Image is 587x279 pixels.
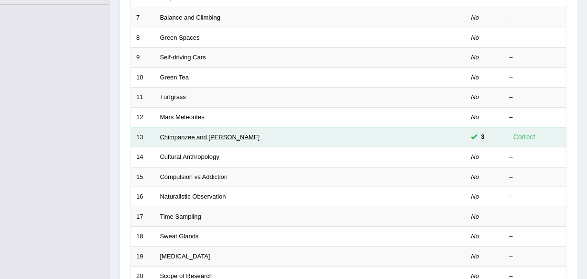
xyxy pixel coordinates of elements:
[160,74,189,81] a: Green Tea
[510,33,561,43] div: –
[160,173,228,180] a: Compulsion vs Addiction
[160,153,219,160] a: Cultural Anthropology
[160,14,220,21] a: Balance and Climbing
[131,187,155,207] td: 16
[471,153,479,160] em: No
[471,14,479,21] em: No
[160,54,206,61] a: Self-driving Cars
[131,246,155,267] td: 19
[510,232,561,241] div: –
[160,34,200,41] a: Green Spaces
[131,127,155,147] td: 13
[471,34,479,41] em: No
[131,67,155,88] td: 10
[471,173,479,180] em: No
[131,88,155,108] td: 11
[160,233,199,240] a: Sweat Glands
[471,113,479,121] em: No
[510,93,561,102] div: –
[160,134,260,141] a: Chimpanzee and [PERSON_NAME]
[471,74,479,81] em: No
[510,252,561,261] div: –
[510,192,561,201] div: –
[510,53,561,62] div: –
[510,113,561,122] div: –
[160,113,205,121] a: Mars Meteorites
[510,153,561,162] div: –
[510,73,561,82] div: –
[471,54,479,61] em: No
[131,167,155,187] td: 15
[471,193,479,200] em: No
[160,93,186,100] a: Turfgrass
[478,132,489,142] span: You can still take this question
[131,28,155,48] td: 8
[131,48,155,68] td: 9
[160,193,226,200] a: Naturalistic Observation
[131,207,155,227] td: 17
[510,13,561,22] div: –
[160,253,210,260] a: [MEDICAL_DATA]
[510,212,561,222] div: –
[131,107,155,127] td: 12
[131,147,155,167] td: 14
[471,93,479,100] em: No
[131,8,155,28] td: 7
[510,173,561,182] div: –
[160,213,201,220] a: Time Sampling
[510,132,540,143] div: Correct
[471,233,479,240] em: No
[471,253,479,260] em: No
[471,213,479,220] em: No
[131,227,155,247] td: 18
